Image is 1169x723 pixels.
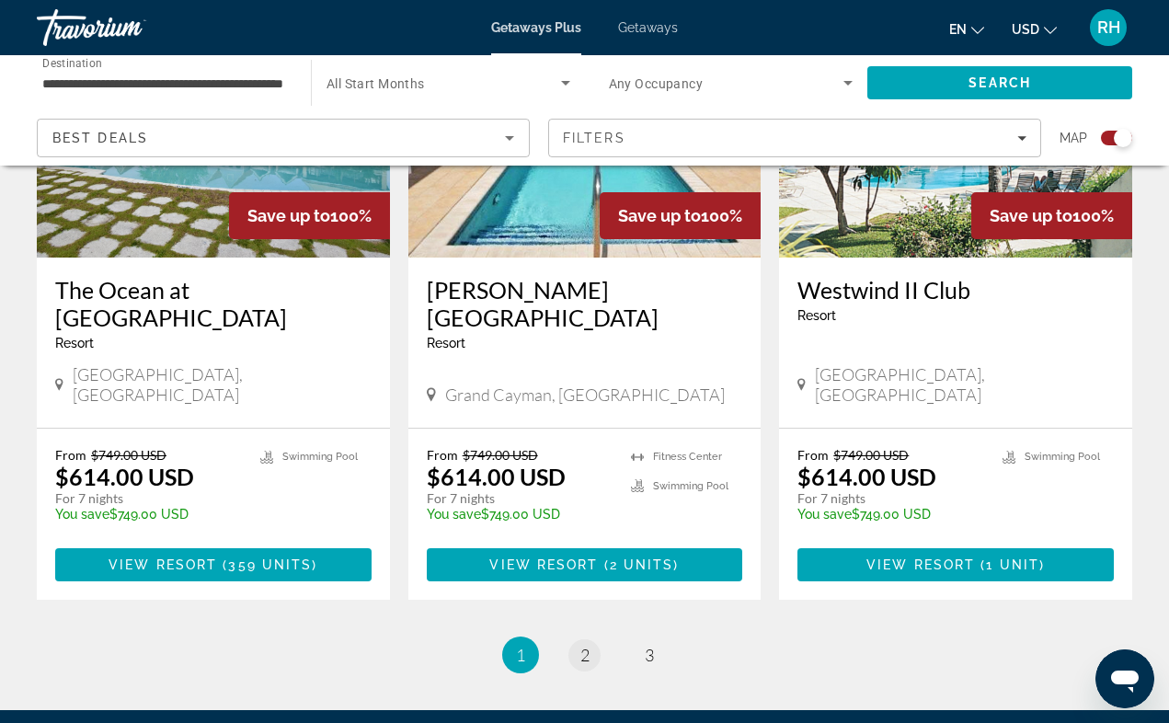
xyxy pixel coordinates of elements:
[52,131,148,145] span: Best Deals
[1095,649,1154,708] iframe: Button to launch messaging window
[37,637,1132,673] nav: Pagination
[580,645,590,665] span: 2
[55,336,94,350] span: Resort
[427,490,613,507] p: For 7 nights
[949,16,984,42] button: Change language
[815,364,1114,405] span: [GEOGRAPHIC_DATA], [GEOGRAPHIC_DATA]
[427,447,458,463] span: From
[228,557,312,572] span: 359 units
[866,557,975,572] span: View Resort
[600,192,761,239] div: 100%
[489,557,598,572] span: View Resort
[52,127,514,149] mat-select: Sort by
[427,507,481,522] span: You save
[599,557,680,572] span: ( )
[427,463,566,490] p: $614.00 USD
[491,20,581,35] a: Getaways Plus
[797,276,1114,304] a: Westwind II Club
[1060,125,1087,151] span: Map
[247,206,330,225] span: Save up to
[427,276,743,331] a: [PERSON_NAME][GEOGRAPHIC_DATA]
[797,447,829,463] span: From
[609,76,704,91] span: Any Occupancy
[1097,18,1120,37] span: RH
[610,557,674,572] span: 2 units
[1025,451,1100,463] span: Swimming Pool
[55,548,372,581] button: View Resort(359 units)
[797,463,936,490] p: $614.00 USD
[797,548,1114,581] button: View Resort(1 unit)
[217,557,317,572] span: ( )
[463,447,538,463] span: $749.00 USD
[445,384,725,405] span: Grand Cayman, [GEOGRAPHIC_DATA]
[949,22,967,37] span: en
[427,507,613,522] p: $749.00 USD
[618,206,701,225] span: Save up to
[867,66,1132,99] button: Search
[563,131,625,145] span: Filters
[968,75,1031,90] span: Search
[797,507,852,522] span: You save
[55,447,86,463] span: From
[91,447,166,463] span: $749.00 USD
[797,308,836,323] span: Resort
[645,645,654,665] span: 3
[797,507,984,522] p: $749.00 USD
[653,451,722,463] span: Fitness Center
[229,192,390,239] div: 100%
[986,557,1039,572] span: 1 unit
[55,463,194,490] p: $614.00 USD
[990,206,1072,225] span: Save up to
[282,451,358,463] span: Swimming Pool
[618,20,678,35] a: Getaways
[55,276,372,331] a: The Ocean at [GEOGRAPHIC_DATA]
[42,56,102,69] span: Destination
[516,645,525,665] span: 1
[37,4,221,52] a: Travorium
[975,557,1045,572] span: ( )
[1012,16,1057,42] button: Change currency
[1084,8,1132,47] button: User Menu
[653,480,728,492] span: Swimming Pool
[548,119,1041,157] button: Filters
[971,192,1132,239] div: 100%
[797,490,984,507] p: For 7 nights
[833,447,909,463] span: $749.00 USD
[427,336,465,350] span: Resort
[1012,22,1039,37] span: USD
[42,73,287,95] input: Select destination
[73,364,372,405] span: [GEOGRAPHIC_DATA], [GEOGRAPHIC_DATA]
[109,557,217,572] span: View Resort
[427,548,743,581] button: View Resort(2 units)
[55,490,242,507] p: For 7 nights
[327,76,425,91] span: All Start Months
[55,507,242,522] p: $749.00 USD
[55,507,109,522] span: You save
